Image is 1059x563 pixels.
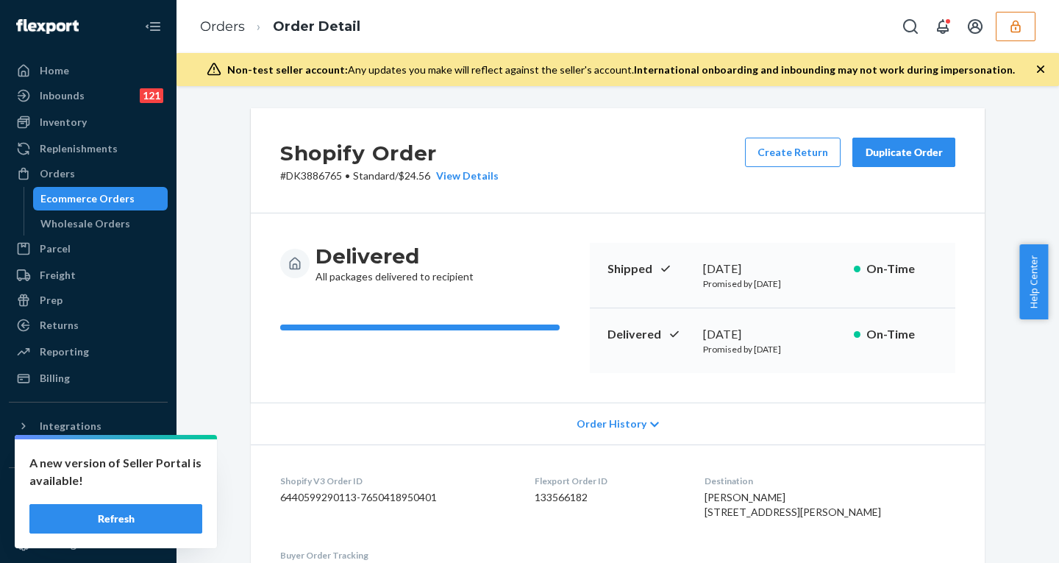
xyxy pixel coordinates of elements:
[705,491,881,518] span: [PERSON_NAME] [STREET_ADDRESS][PERSON_NAME]
[9,414,168,438] button: Integrations
[140,88,163,103] div: 121
[9,444,168,461] a: Add Integration
[280,549,511,562] dt: Buyer Order Tracking
[200,18,245,35] a: Orders
[9,237,168,261] a: Parcel
[928,12,958,41] button: Open notifications
[430,169,499,183] button: View Details
[40,419,101,433] div: Integrations
[9,480,168,503] button: Fast Tags
[40,318,79,333] div: Returns
[40,115,87,130] div: Inventory
[188,5,372,49] ol: breadcrumbs
[865,145,943,160] div: Duplicate Order
[40,141,118,156] div: Replenishments
[9,288,168,312] a: Prep
[40,63,69,78] div: Home
[852,138,955,167] button: Duplicate Order
[29,454,202,489] p: A new version of Seller Portal is available!
[1019,244,1048,319] button: Help Center
[33,187,168,210] a: Ecommerce Orders
[9,110,168,134] a: Inventory
[960,12,990,41] button: Open account menu
[280,475,511,487] dt: Shopify V3 Order ID
[345,169,350,182] span: •
[280,138,499,169] h2: Shopify Order
[40,191,135,206] div: Ecommerce Orders
[577,417,646,431] span: Order History
[29,504,202,534] button: Refresh
[40,268,76,283] div: Freight
[40,216,130,231] div: Wholesale Orders
[40,166,75,181] div: Orders
[9,314,168,337] a: Returns
[40,293,63,308] div: Prep
[40,344,89,359] div: Reporting
[745,138,841,167] button: Create Return
[353,169,395,182] span: Standard
[9,367,168,390] a: Billing
[705,475,955,487] dt: Destination
[227,63,348,76] span: Non-test seller account:
[40,88,85,103] div: Inbounds
[40,241,71,256] div: Parcel
[607,261,691,277] p: Shipped
[703,261,842,277] div: [DATE]
[535,475,682,487] dt: Flexport Order ID
[227,63,1015,77] div: Any updates you make will reflect against the seller's account.
[9,84,168,107] a: Inbounds121
[40,371,70,386] div: Billing
[16,19,79,34] img: Flexport logo
[703,277,842,290] p: Promised by [DATE]
[138,12,168,41] button: Close Navigation
[866,261,938,277] p: On-Time
[33,212,168,236] a: Wholesale Orders
[9,162,168,185] a: Orders
[535,490,682,505] dd: 133566182
[280,169,499,183] p: # DK3886765 / $24.56
[273,18,360,35] a: Order Detail
[9,533,168,556] a: Settings
[866,326,938,343] p: On-Time
[9,509,168,527] a: Add Fast Tag
[9,59,168,82] a: Home
[703,326,842,343] div: [DATE]
[315,243,474,269] h3: Delivered
[896,12,925,41] button: Open Search Box
[280,490,511,505] dd: 6440599290113-7650418950401
[703,343,842,355] p: Promised by [DATE]
[9,263,168,287] a: Freight
[315,243,474,284] div: All packages delivered to recipient
[634,63,1015,76] span: International onboarding and inbounding may not work during impersonation.
[9,340,168,364] a: Reporting
[607,326,691,343] p: Delivered
[9,137,168,160] a: Replenishments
